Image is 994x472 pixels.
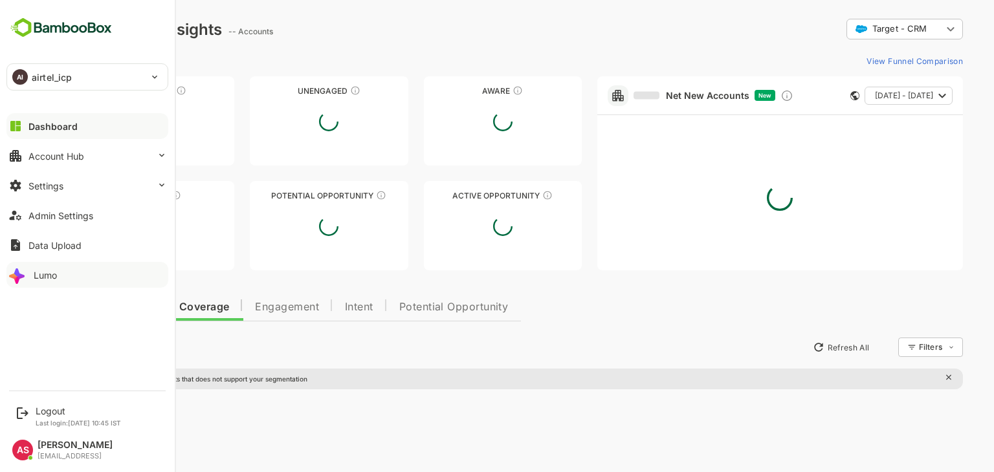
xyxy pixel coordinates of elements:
[32,70,72,84] p: airtel_icp
[31,336,126,359] button: New Insights
[31,191,189,200] div: Engaged
[28,240,82,251] div: Data Upload
[210,302,274,312] span: Engagement
[12,440,33,460] div: AS
[810,23,897,35] div: Target - CRM
[331,190,341,200] div: These accounts are MQAs and can be passed on to Inside Sales
[830,87,888,104] span: [DATE] - [DATE]
[44,302,184,312] span: Data Quality and Coverage
[131,85,141,96] div: These accounts have not been engaged with for a defined time period
[36,405,121,416] div: Logout
[735,89,748,102] div: Discover new ICP-fit accounts showing engagement — via intent surges, anonymous website visits, L...
[827,24,881,34] span: Target - CRM
[6,113,168,139] button: Dashboard
[38,440,113,451] div: [PERSON_NAME]
[379,191,536,200] div: Active Opportunity
[801,17,918,42] div: Target - CRM
[6,262,168,288] button: Lumo
[56,375,262,383] p: There are global insights that does not support your segmentation
[816,50,918,71] button: View Funnel Comparison
[497,190,507,200] div: These accounts have open opportunities which might be at any of the Sales Stages
[467,85,478,96] div: These accounts have just entered the buying cycle and need further nurturing
[6,143,168,169] button: Account Hub
[6,232,168,258] button: Data Upload
[12,69,28,85] div: AI
[36,419,121,427] p: Last login: [DATE] 10:45 IST
[7,64,168,90] div: AIairtel_icp
[204,191,362,200] div: Potential Opportunity
[28,151,84,162] div: Account Hub
[126,190,136,200] div: These accounts are warm, further nurturing would qualify them to MQAs
[805,91,814,100] div: This card does not support filter and segments
[31,86,189,96] div: Unreached
[819,87,907,105] button: [DATE] - [DATE]
[6,202,168,228] button: Admin Settings
[588,90,704,102] a: Net New Accounts
[872,336,918,359] div: Filters
[305,85,315,96] div: These accounts have not shown enough engagement and need nurturing
[874,342,897,352] div: Filters
[300,302,328,312] span: Intent
[204,86,362,96] div: Unengaged
[379,86,536,96] div: Aware
[6,173,168,198] button: Settings
[713,92,726,99] span: New
[28,121,78,132] div: Dashboard
[762,337,830,358] button: Refresh All
[28,210,93,221] div: Admin Settings
[354,302,463,312] span: Potential Opportunity
[183,27,232,36] ag: -- Accounts
[28,180,63,191] div: Settings
[31,20,177,39] div: Dashboard Insights
[6,16,116,40] img: BambooboxFullLogoMark.5f36c76dfaba33ec1ec1367b70bb1252.svg
[34,270,57,281] div: Lumo
[38,452,113,460] div: [EMAIL_ADDRESS]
